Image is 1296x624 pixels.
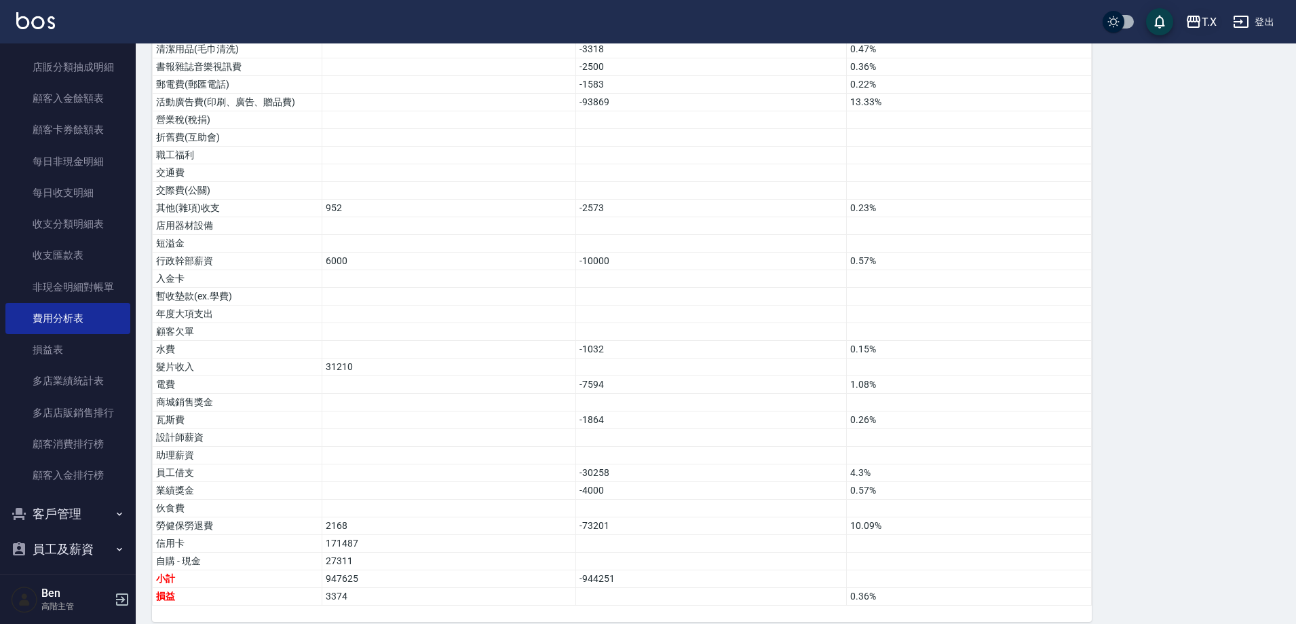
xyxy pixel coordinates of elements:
[153,500,322,517] td: 伙食費
[153,570,322,588] td: 小計
[846,58,1091,76] td: 0.36%
[846,517,1091,535] td: 10.09%
[5,397,130,428] a: 多店店販銷售排行
[5,146,130,177] a: 每日非現金明細
[846,200,1091,217] td: 0.23%
[153,517,322,535] td: 勞健保勞退費
[322,200,576,217] td: 952
[846,376,1091,394] td: 1.08%
[153,270,322,288] td: 入金卡
[575,200,846,217] td: -2573
[575,411,846,429] td: -1864
[5,365,130,397] a: 多店業績統計表
[153,394,322,411] td: 商城銷售獎金
[153,323,322,341] td: 顧客欠單
[846,253,1091,270] td: 0.57%
[846,411,1091,429] td: 0.26%
[575,76,846,94] td: -1583
[846,341,1091,359] td: 0.15%
[153,76,322,94] td: 郵電費(郵匯電話)
[846,94,1091,111] td: 13.33%
[5,532,130,567] button: 員工及薪資
[322,517,576,535] td: 2168
[153,111,322,129] td: 營業稅(稅捐)
[846,588,1091,606] td: 0.36 %
[153,129,322,147] td: 折舊費(互助會)
[153,200,322,217] td: 其他(雜項)收支
[5,83,130,114] a: 顧客入金餘額表
[5,240,130,271] a: 收支匯款表
[846,482,1091,500] td: 0.57%
[575,376,846,394] td: -7594
[153,182,322,200] td: 交際費(公關)
[153,588,322,606] td: 損益
[322,535,576,553] td: 171487
[11,586,38,613] img: Person
[153,164,322,182] td: 交通費
[575,482,846,500] td: -4000
[41,600,111,612] p: 高階主管
[153,94,322,111] td: 活動廣告費(印刷、廣告、贈品費)
[1180,8,1222,36] button: T.X
[153,306,322,323] td: 年度大項支出
[322,553,576,570] td: 27311
[846,41,1091,58] td: 0.47%
[153,376,322,394] td: 電費
[153,41,322,58] td: 清潔用品(毛巾清洗)
[5,566,130,602] button: 商品管理
[575,253,846,270] td: -10000
[153,359,322,376] td: 髮片收入
[41,587,111,600] h5: Ben
[575,94,846,111] td: -93869
[153,464,322,482] td: 員工借支
[5,460,130,491] a: 顧客入金排行榜
[575,517,846,535] td: -73201
[153,482,322,500] td: 業績獎金
[5,334,130,365] a: 損益表
[153,217,322,235] td: 店用器材設備
[5,52,130,83] a: 店販分類抽成明細
[575,41,846,58] td: -3318
[153,447,322,464] td: 助理薪資
[846,76,1091,94] td: 0.22%
[153,341,322,359] td: 水費
[5,114,130,145] a: 顧客卡券餘額表
[1146,8,1173,35] button: save
[322,570,576,588] td: 947625
[575,464,846,482] td: -30258
[153,288,322,306] td: 暫收墊款(ex.學費)
[153,411,322,429] td: 瓦斯費
[322,359,576,376] td: 31210
[153,535,322,553] td: 信用卡
[846,464,1091,482] td: 4.3%
[5,177,130,208] a: 每日收支明細
[5,496,130,532] button: 客戶管理
[5,303,130,334] a: 費用分析表
[153,235,322,253] td: 短溢金
[322,253,576,270] td: 6000
[1227,10,1280,35] button: 登出
[153,429,322,447] td: 設計師薪資
[16,12,55,29] img: Logo
[322,588,576,606] td: 3374
[5,428,130,460] a: 顧客消費排行榜
[575,341,846,359] td: -1032
[153,553,322,570] td: 自購 - 現金
[153,58,322,76] td: 書報雜誌音樂視訊費
[575,58,846,76] td: -2500
[153,147,322,164] td: 職工福利
[153,253,322,270] td: 行政幹部薪資
[575,570,846,588] td: -944251
[5,272,130,303] a: 非現金明細對帳單
[5,208,130,240] a: 收支分類明細表
[1202,14,1217,31] div: T.X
